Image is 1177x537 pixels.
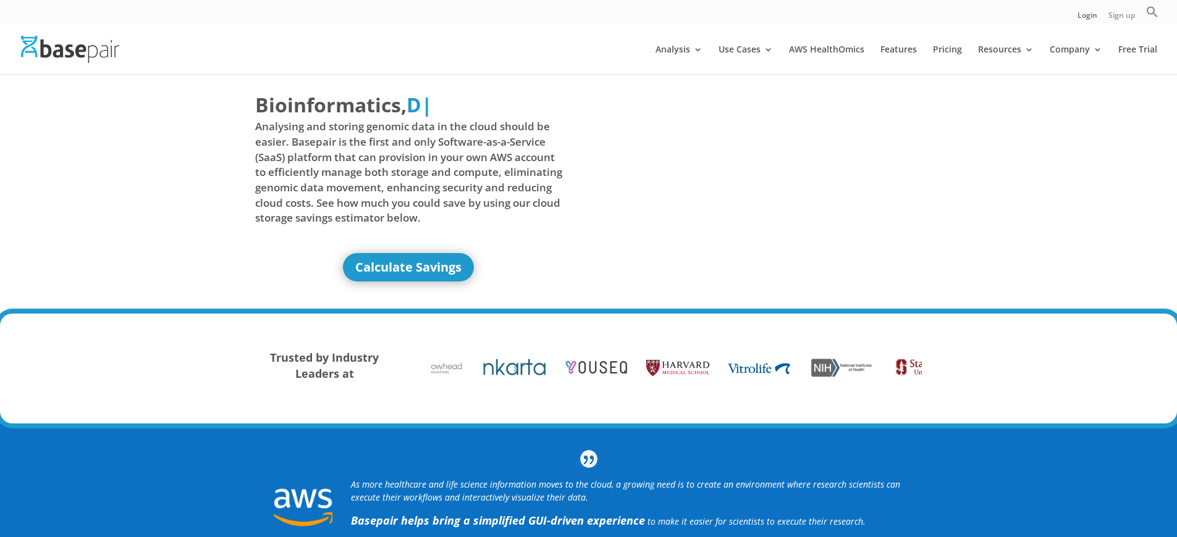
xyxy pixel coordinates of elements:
[407,91,421,118] span: D
[978,45,1034,74] a: Resources
[1118,45,1157,74] a: Free Trial
[719,45,773,74] a: Use Cases
[255,91,407,119] span: Bioinformatics,
[1146,6,1158,25] a: Search Icon Link
[1078,12,1097,25] a: Login
[270,350,379,381] strong: Trusted by Industry Leaders at
[1146,6,1158,18] svg: Search
[789,45,864,74] a: AWS HealthOmics
[598,91,906,264] iframe: Basepair - NGS Analysis Simplified
[648,515,866,527] span: to make it easier for scientists to execute their research.
[656,45,702,74] a: Analysis
[1050,45,1102,74] a: Company
[880,45,917,74] a: Features
[21,36,119,62] img: Basepair
[1108,12,1135,25] a: Sign up
[343,253,474,281] a: Calculate Savings
[351,513,645,528] strong: Basepair helps bring a simplified GUI-driven experience
[255,119,563,225] span: Analysing and storing genomic data in the cloud should be easier. Basepair is the first and only ...
[421,91,432,118] span: |
[351,478,900,503] i: As more healthcare and life science information moves to the cloud, a growing need is to create a...
[933,45,962,74] a: Pricing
